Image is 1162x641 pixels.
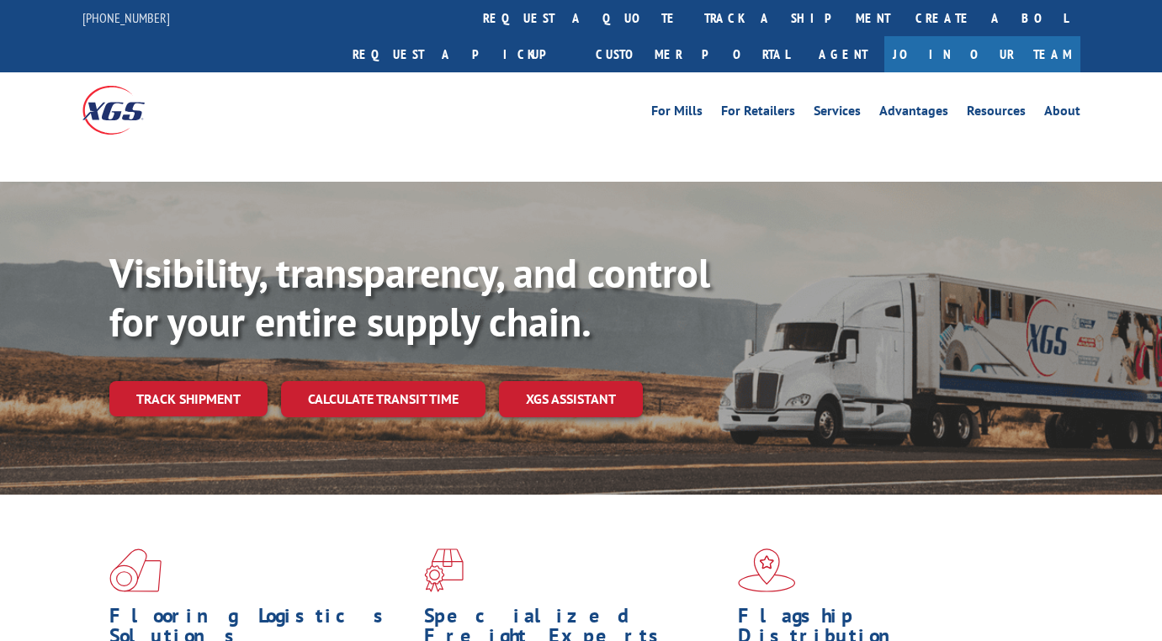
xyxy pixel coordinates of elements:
a: XGS ASSISTANT [499,381,643,417]
b: Visibility, transparency, and control for your entire supply chain. [109,246,710,347]
a: Calculate transit time [281,381,485,417]
a: Advantages [879,104,948,123]
a: Customer Portal [583,36,802,72]
a: Request a pickup [340,36,583,72]
a: Track shipment [109,381,268,416]
a: For Mills [651,104,703,123]
a: Resources [967,104,1026,123]
a: About [1044,104,1080,123]
img: xgs-icon-flagship-distribution-model-red [738,548,796,592]
a: Join Our Team [884,36,1080,72]
a: For Retailers [721,104,795,123]
a: [PHONE_NUMBER] [82,9,170,26]
img: xgs-icon-total-supply-chain-intelligence-red [109,548,162,592]
a: Agent [802,36,884,72]
a: Services [814,104,861,123]
img: xgs-icon-focused-on-flooring-red [424,548,464,592]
